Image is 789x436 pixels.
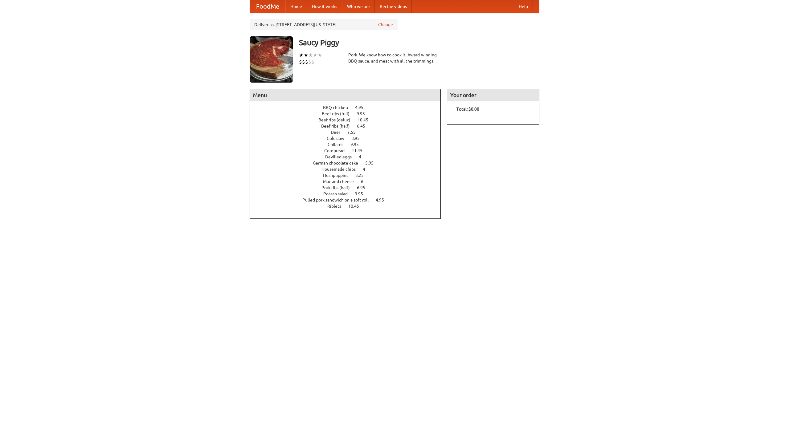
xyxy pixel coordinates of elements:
span: 8.95 [351,136,366,141]
span: Beef ribs (delux) [318,117,357,122]
span: Housemade chips [321,167,362,172]
span: Beer [331,130,346,135]
div: Pork. We know how to cook it. Award-winning BBQ sauce, and meat with all the trimmings. [348,52,441,64]
li: $ [311,59,314,65]
a: Mac and cheese 6 [323,179,375,184]
a: Recipe videos [375,0,412,13]
span: Devilled eggs [325,154,358,159]
a: Home [285,0,307,13]
span: 9.95 [350,142,365,147]
span: 4 [363,167,371,172]
a: How it works [307,0,342,13]
h4: Your order [447,89,539,101]
span: Potato salad [323,191,354,196]
li: $ [299,59,302,65]
span: German chocolate cake [313,161,364,165]
a: FoodMe [250,0,285,13]
a: Riblets 10.45 [327,204,370,209]
a: Pulled pork sandwich on a soft roll 4.95 [302,198,395,202]
li: $ [305,59,308,65]
span: BBQ chicken [323,105,354,110]
a: Housemade chips 4 [321,167,377,172]
span: 6 [361,179,370,184]
img: angular.jpg [250,36,293,83]
span: Mac and cheese [323,179,360,184]
span: 9.95 [357,111,371,116]
span: Pulled pork sandwich on a soft roll [302,198,375,202]
span: 6.95 [357,185,371,190]
li: $ [302,59,305,65]
a: Cornbread 11.45 [324,148,374,153]
span: 10.45 [358,117,374,122]
li: $ [308,59,311,65]
a: Beef ribs (full) 9.95 [322,111,376,116]
li: ★ [308,52,313,59]
a: Help [514,0,533,13]
a: Who we are [342,0,375,13]
li: ★ [313,52,317,59]
a: Beer 7.55 [331,130,367,135]
span: 7.55 [347,130,362,135]
span: 4 [359,154,367,159]
span: 4.95 [355,105,370,110]
a: Beef ribs (delux) 10.45 [318,117,380,122]
a: Collards 9.95 [328,142,370,147]
span: 5.95 [365,161,380,165]
li: ★ [299,52,304,59]
a: BBQ chicken 4.95 [323,105,375,110]
a: Beef ribs (half) 6.45 [321,124,377,128]
span: Cornbread [324,148,351,153]
h3: Saucy Piggy [299,36,539,49]
a: Change [378,22,393,28]
span: Beef ribs (half) [321,124,356,128]
li: ★ [317,52,322,59]
span: Coleslaw [327,136,350,141]
a: Devilled eggs 4 [325,154,373,159]
span: 11.45 [352,148,369,153]
span: 4.95 [376,198,390,202]
span: 3.95 [355,191,369,196]
span: 10.45 [348,204,365,209]
span: 6.45 [357,124,371,128]
span: Beef ribs (full) [322,111,356,116]
a: German chocolate cake 5.95 [313,161,385,165]
div: Deliver to: [STREET_ADDRESS][US_STATE] [250,19,398,30]
a: Pork ribs (half) 6.95 [321,185,377,190]
span: Hushpuppies [323,173,354,178]
span: Collards [328,142,350,147]
a: Hushpuppies 3.25 [323,173,375,178]
b: Total: $0.00 [456,107,479,112]
span: 3.25 [355,173,370,178]
span: Pork ribs (half) [321,185,356,190]
h4: Menu [250,89,440,101]
span: Riblets [327,204,347,209]
a: Potato salad 3.95 [323,191,374,196]
li: ★ [304,52,308,59]
a: Coleslaw 8.95 [327,136,371,141]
